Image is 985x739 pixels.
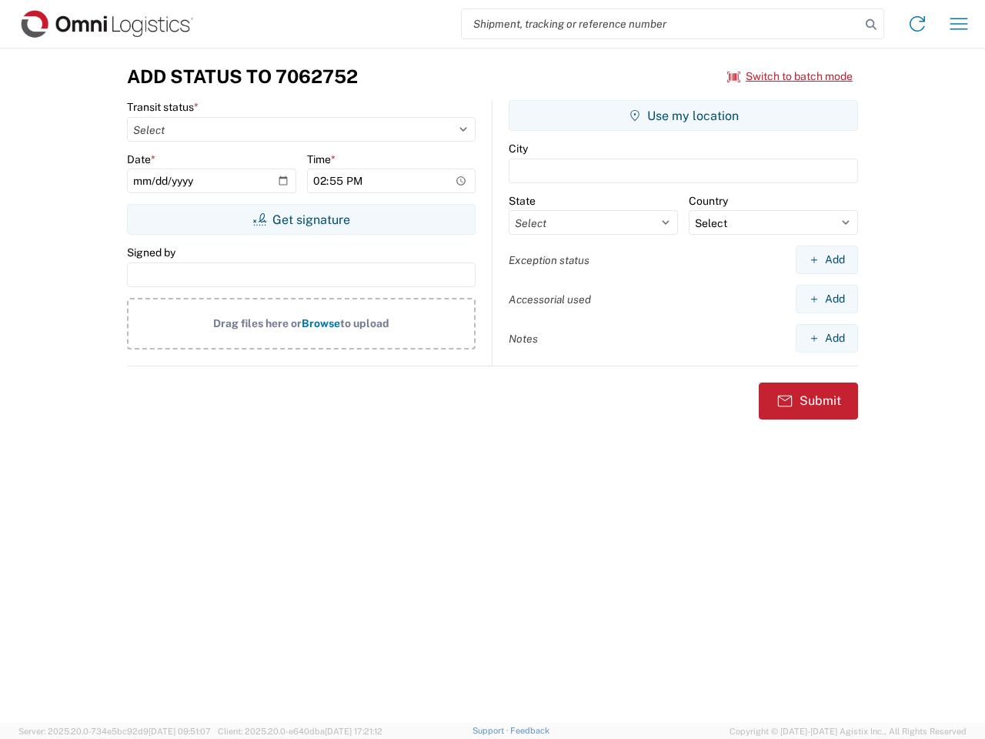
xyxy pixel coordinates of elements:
[18,727,211,736] span: Server: 2025.20.0-734e5bc92d9
[509,142,528,155] label: City
[127,100,199,114] label: Transit status
[218,727,382,736] span: Client: 2025.20.0-e640dba
[302,317,340,329] span: Browse
[796,246,858,274] button: Add
[509,293,591,306] label: Accessorial used
[462,9,860,38] input: Shipment, tracking or reference number
[213,317,302,329] span: Drag files here or
[149,727,211,736] span: [DATE] 09:51:07
[689,194,728,208] label: Country
[509,100,858,131] button: Use my location
[509,194,536,208] label: State
[727,64,853,89] button: Switch to batch mode
[509,253,589,267] label: Exception status
[127,246,175,259] label: Signed by
[472,726,511,735] a: Support
[127,65,358,88] h3: Add Status to 7062752
[510,726,549,735] a: Feedback
[340,317,389,329] span: to upload
[759,383,858,420] button: Submit
[730,724,967,738] span: Copyright © [DATE]-[DATE] Agistix Inc., All Rights Reserved
[127,152,155,166] label: Date
[307,152,336,166] label: Time
[796,324,858,353] button: Add
[509,332,538,346] label: Notes
[796,285,858,313] button: Add
[325,727,382,736] span: [DATE] 17:21:12
[127,204,476,235] button: Get signature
